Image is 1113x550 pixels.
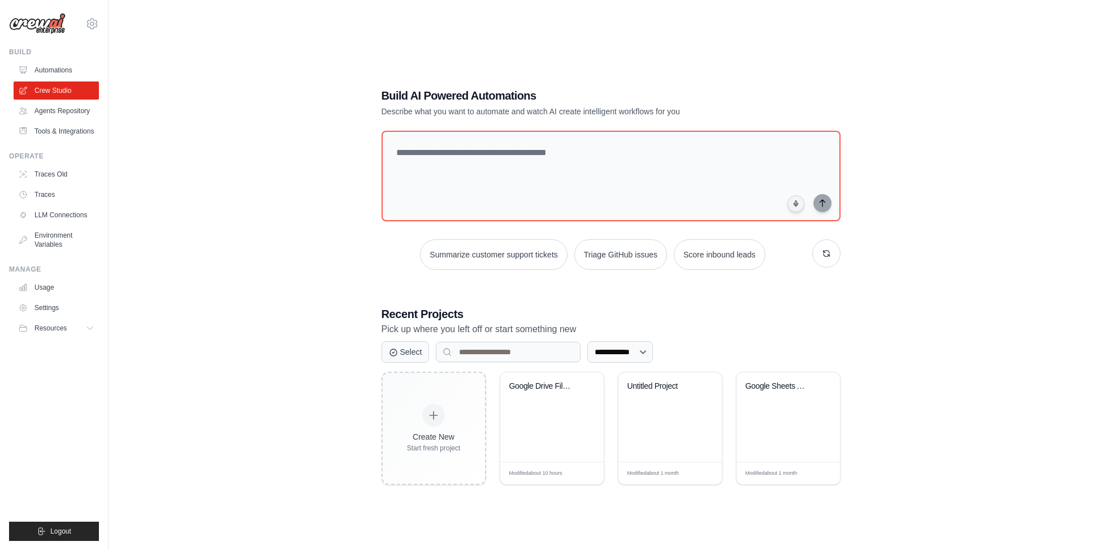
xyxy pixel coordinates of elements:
[382,306,841,322] h3: Recent Projects
[9,522,99,541] button: Logout
[787,195,804,212] button: Click to speak your automation idea
[627,381,696,392] div: Untitled Project
[627,470,679,478] span: Modified about 1 month
[9,265,99,274] div: Manage
[50,527,71,536] span: Logout
[382,322,841,337] p: Pick up where you left off or start something new
[382,106,761,117] p: Describe what you want to automate and watch AI create intelligent workflows for you
[509,470,562,478] span: Modified about 10 hours
[9,48,99,57] div: Build
[420,239,567,270] button: Summarize customer support tickets
[14,81,99,100] a: Crew Studio
[746,381,814,392] div: Google Sheets Analyzer
[14,186,99,204] a: Traces
[407,431,461,442] div: Create New
[746,470,798,478] span: Modified about 1 month
[9,152,99,161] div: Operate
[674,239,765,270] button: Score inbound leads
[14,206,99,224] a: LLM Connections
[812,239,841,268] button: Get new suggestions
[509,381,578,392] div: Google Drive File Retrieval Workflow
[407,444,461,453] div: Start fresh project
[14,102,99,120] a: Agents Repository
[14,278,99,297] a: Usage
[577,469,586,478] span: Edit
[382,88,761,104] h1: Build AI Powered Automations
[14,299,99,317] a: Settings
[9,13,66,35] img: Logo
[813,469,822,478] span: Edit
[14,122,99,140] a: Tools & Integrations
[14,61,99,79] a: Automations
[14,226,99,253] a: Environment Variables
[14,319,99,337] button: Resources
[695,469,704,478] span: Edit
[574,239,667,270] button: Triage GitHub issues
[34,324,67,333] span: Resources
[14,165,99,183] a: Traces Old
[382,341,430,363] button: Select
